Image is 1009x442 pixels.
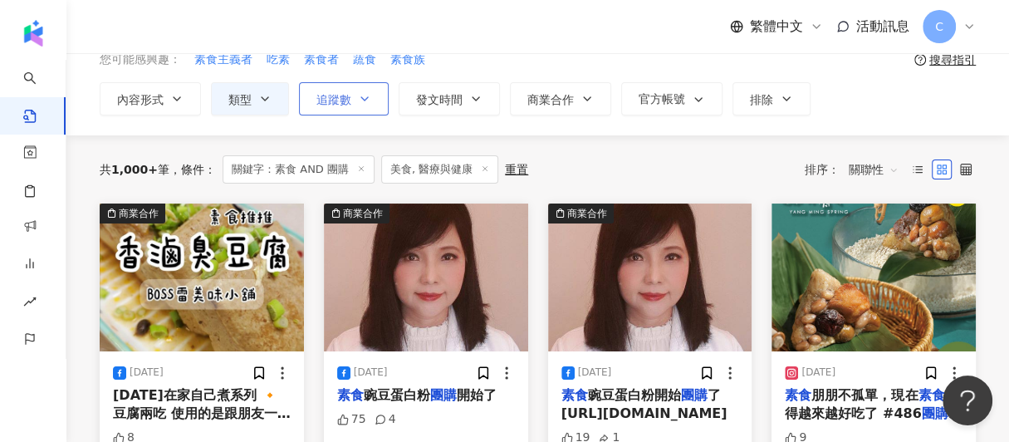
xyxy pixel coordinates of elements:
[849,156,899,183] span: 關聯性
[303,51,340,69] button: 素食者
[353,52,376,68] span: 蔬食
[228,93,252,106] span: 類型
[567,205,607,222] div: 商業合作
[304,52,339,68] span: 素食者
[457,387,497,403] span: 開始了
[337,411,366,428] div: 75
[267,52,290,68] span: 吃素
[100,204,304,351] img: post-image
[130,366,164,380] div: [DATE]
[100,204,304,351] div: post-image商業合作
[935,17,943,36] span: C
[914,54,926,66] span: question-circle
[337,387,364,403] mark: 素食
[785,387,958,421] span: 做得越來越好吃了 #486
[918,387,944,403] mark: 素食
[922,405,962,421] mark: 團購
[416,93,463,106] span: 發文時間
[943,376,992,425] iframe: Help Scout Beacon - Open
[527,93,574,106] span: 商業合作
[364,387,430,403] span: 豌豆蛋白粉
[352,51,377,69] button: 蔬食
[548,204,752,351] img: post-image
[23,285,37,322] span: rise
[929,53,976,66] div: 搜尋指引
[119,205,159,222] div: 商業合作
[324,204,528,351] img: post-image
[578,366,612,380] div: [DATE]
[23,60,56,125] a: search
[194,52,252,68] span: 素食主義者
[390,52,425,68] span: 素食族
[639,92,685,106] span: 官方帳號
[324,204,528,351] div: post-image商業合作
[681,387,708,403] mark: 團購
[354,366,388,380] div: [DATE]
[621,82,722,115] button: 官方帳號
[266,51,291,69] button: 吃素
[750,93,773,106] span: 排除
[548,204,752,351] div: post-image商業合作
[223,155,375,184] span: 關鍵字：素食 AND 團購
[316,93,351,106] span: 追蹤數
[111,163,158,176] span: 1,000+
[299,82,389,115] button: 追蹤數
[771,204,976,351] img: post-image
[561,387,727,421] span: 了 [URL][DOMAIN_NAME]
[20,20,47,47] img: logo icon
[561,387,588,403] mark: 素食
[100,163,169,176] div: 共 筆
[100,52,181,68] span: 您可能感興趣：
[505,163,528,176] div: 重置
[193,51,253,69] button: 素食主義者
[375,411,396,428] div: 4
[732,82,811,115] button: 排除
[510,82,611,115] button: 商業合作
[113,387,291,421] span: [DATE]在家自己煮系列 🔸豆腐兩吃 使用的是跟朋友一起
[169,163,216,176] span: 條件 ：
[100,82,201,115] button: 內容形式
[389,51,426,69] button: 素食族
[211,82,289,115] button: 類型
[399,82,500,115] button: 發文時間
[750,17,803,36] span: 繁體中文
[588,387,681,403] span: 豌豆蛋白粉開始
[343,205,383,222] div: 商業合作
[805,156,908,183] div: 排序：
[811,387,918,403] span: 朋朋不孤單，現在
[430,387,457,403] mark: 團購
[117,93,164,106] span: 內容形式
[785,387,811,403] mark: 素食
[856,18,909,34] span: 活動訊息
[381,155,498,184] span: 美食, 醫療與健康
[801,366,835,380] div: [DATE]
